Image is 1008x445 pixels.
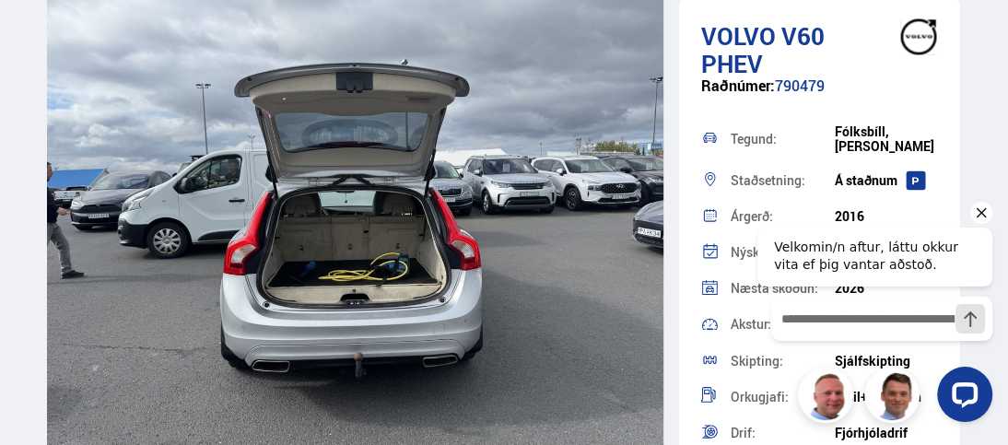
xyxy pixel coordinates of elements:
[835,124,939,154] div: Fólksbíll, [PERSON_NAME]
[835,173,939,188] div: Á staðnum
[731,355,835,368] div: Skipting:
[731,427,835,439] div: Drif:
[891,14,946,60] img: brand logo
[701,19,825,80] span: V60 PHEV
[701,19,776,53] span: Volvo
[731,246,835,259] div: Nýskráning:
[731,210,835,223] div: Árgerð:
[731,318,835,331] div: Akstur:
[835,426,939,440] div: Fjórhjóladrif
[701,76,775,96] span: Raðnúmer:
[743,194,1000,437] iframe: LiveChat chat widget
[701,77,939,113] div: 790479
[731,391,835,404] div: Orkugjafi:
[731,174,835,187] div: Staðsetning:
[731,133,835,146] div: Tegund:
[731,282,835,295] div: Næsta skoðun:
